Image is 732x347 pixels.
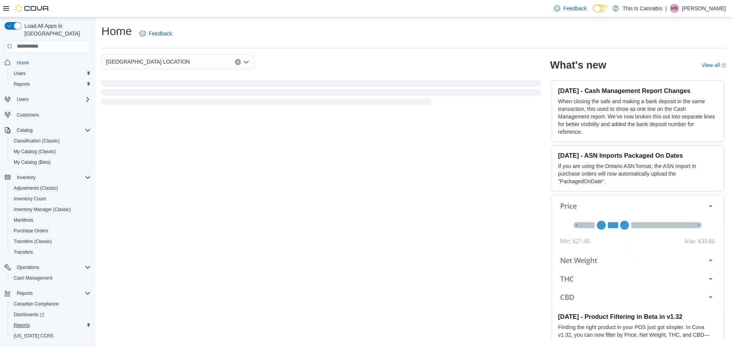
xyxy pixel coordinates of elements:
[11,80,33,89] a: Reports
[14,149,56,155] span: My Catalog (Classic)
[8,136,94,146] button: Classification (Classic)
[558,313,718,320] h3: [DATE] - Product Filtering in Beta in v1.32
[8,236,94,247] button: Transfers (Classic)
[14,263,42,272] button: Operations
[558,162,718,185] p: If you are using the Ontario ASN format, the ASN Import in purchase orders will now automatically...
[8,331,94,341] button: [US_STATE] CCRS
[11,226,91,235] span: Purchase Orders
[11,226,51,235] a: Purchase Orders
[8,193,94,204] button: Inventory Count
[11,80,91,89] span: Reports
[17,96,29,102] span: Users
[14,206,71,213] span: Inventory Manager (Classic)
[11,205,91,214] span: Inventory Manager (Classic)
[11,299,62,309] a: Canadian Compliance
[14,159,51,165] span: My Catalog (Beta)
[8,309,94,320] a: Dashboards
[106,57,190,66] span: [GEOGRAPHIC_DATA] LOCATION
[14,126,91,135] span: Catalog
[14,173,91,182] span: Inventory
[14,70,26,77] span: Users
[11,237,55,246] a: Transfers (Classic)
[14,249,33,255] span: Transfers
[11,321,91,330] span: Reports
[11,331,91,341] span: Washington CCRS
[558,87,718,94] h3: [DATE] - Cash Management Report Changes
[17,174,35,181] span: Inventory
[11,194,49,203] a: Inventory Count
[11,248,36,257] a: Transfers
[17,60,29,66] span: Home
[14,289,36,298] button: Reports
[14,110,91,120] span: Customers
[11,69,29,78] a: Users
[11,69,91,78] span: Users
[11,205,74,214] a: Inventory Manager (Classic)
[11,331,56,341] a: [US_STATE] CCRS
[2,109,94,120] button: Customers
[17,112,39,118] span: Customers
[701,62,726,68] a: View allExternal link
[14,110,42,120] a: Customers
[2,288,94,299] button: Reports
[14,275,52,281] span: Cash Management
[11,299,91,309] span: Canadian Compliance
[665,4,667,13] p: |
[14,126,35,135] button: Catalog
[14,238,52,245] span: Transfers (Classic)
[11,237,91,246] span: Transfers (Classic)
[2,57,94,68] button: Home
[17,290,33,296] span: Reports
[14,173,39,182] button: Inventory
[235,59,241,65] button: Clear input
[17,127,32,133] span: Catalog
[11,273,91,283] span: Cash Management
[8,299,94,309] button: Canadian Compliance
[14,58,32,67] a: Home
[563,5,586,12] span: Feedback
[14,217,33,223] span: Manifests
[15,5,50,12] img: Cova
[11,216,91,225] span: Manifests
[149,30,172,37] span: Feedback
[11,158,91,167] span: My Catalog (Beta)
[11,147,59,156] a: My Catalog (Classic)
[11,273,55,283] a: Cash Management
[14,196,46,202] span: Inventory Count
[670,4,679,13] div: Heather Sumner
[243,59,249,65] button: Open list of options
[8,79,94,90] button: Reports
[551,1,589,16] a: Feedback
[550,59,606,71] h2: What's new
[11,184,61,193] a: Adjustments (Classic)
[8,247,94,257] button: Transfers
[11,136,63,146] a: Classification (Classic)
[14,312,44,318] span: Dashboards
[682,4,726,13] p: [PERSON_NAME]
[136,26,175,41] a: Feedback
[2,262,94,273] button: Operations
[21,22,91,37] span: Load All Apps in [GEOGRAPHIC_DATA]
[14,95,32,104] button: Users
[8,183,94,193] button: Adjustments (Classic)
[11,310,91,319] span: Dashboards
[11,216,36,225] a: Manifests
[11,194,91,203] span: Inventory Count
[2,125,94,136] button: Catalog
[8,68,94,79] button: Users
[14,301,59,307] span: Canadian Compliance
[14,58,91,67] span: Home
[14,228,48,234] span: Purchase Orders
[2,172,94,183] button: Inventory
[2,94,94,105] button: Users
[14,322,30,328] span: Reports
[8,225,94,236] button: Purchase Orders
[8,146,94,157] button: My Catalog (Classic)
[101,24,132,39] h1: Home
[11,248,91,257] span: Transfers
[14,333,53,339] span: [US_STATE] CCRS
[11,136,91,146] span: Classification (Classic)
[8,157,94,168] button: My Catalog (Beta)
[11,158,54,167] a: My Catalog (Beta)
